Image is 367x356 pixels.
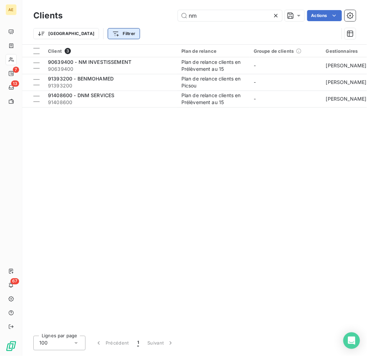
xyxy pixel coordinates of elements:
[6,4,17,15] div: AE
[39,340,48,347] span: 100
[6,341,17,352] img: Logo LeanPay
[48,59,131,65] span: 90639400 - NM INVESTISSEMENT
[181,92,245,106] div: Plan de relance clients en Prélèvement au 15
[13,67,19,73] span: 7
[143,336,178,350] button: Suivant
[91,336,133,350] button: Précédent
[108,28,140,39] button: Filtrer
[307,10,342,21] button: Actions
[254,79,256,85] span: -
[33,28,99,39] button: [GEOGRAPHIC_DATA]
[137,340,139,347] span: 1
[181,59,245,73] div: Plan de relance clients en Prélèvement au 15
[326,79,367,85] span: [PERSON_NAME]
[254,62,256,68] span: -
[254,96,256,102] span: -
[48,92,114,98] span: 91408600 - DNM SERVICES
[133,336,143,350] button: 1
[181,48,245,54] div: Plan de relance
[343,332,360,349] div: Open Intercom Messenger
[65,48,71,54] span: 3
[254,48,294,54] span: Groupe de clients
[11,80,19,87] span: 13
[326,96,367,102] span: [PERSON_NAME]
[33,9,63,22] h3: Clients
[326,62,367,68] span: [PERSON_NAME]
[48,66,173,73] span: 90639400
[48,48,62,54] span: Client
[178,10,282,21] input: Rechercher
[48,76,114,82] span: 91393200 - BENMOHAMED
[181,75,245,89] div: Plan de relance clients en Picsou
[48,82,173,89] span: 91393200
[48,99,173,106] span: 91408600
[10,278,19,285] span: 67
